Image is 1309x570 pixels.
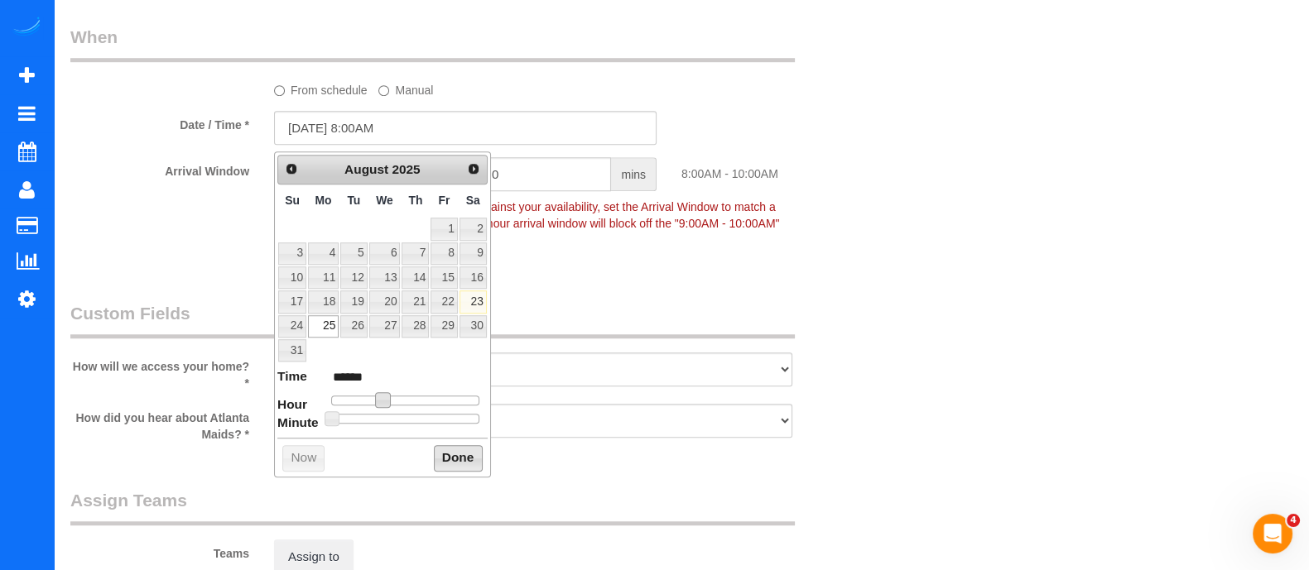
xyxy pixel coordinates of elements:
[431,242,457,265] a: 8
[369,290,401,313] a: 20
[376,194,393,207] span: Wednesday
[280,157,303,180] a: Prev
[369,242,401,265] a: 6
[277,414,319,434] dt: Minute
[408,194,422,207] span: Thursday
[10,17,43,40] img: Automaid Logo
[460,315,487,338] a: 30
[340,266,367,289] a: 12
[460,266,487,289] a: 16
[378,76,433,98] label: Manual
[431,315,457,338] a: 29
[431,290,457,313] a: 22
[58,352,262,391] label: How will we access your home? *
[58,539,262,562] label: Teams
[402,266,429,289] a: 14
[1287,514,1300,527] span: 4
[308,266,339,289] a: 11
[431,218,457,240] a: 1
[315,194,332,207] span: Monday
[308,290,339,313] a: 18
[347,194,360,207] span: Tuesday
[611,157,657,191] span: mins
[274,85,285,96] input: From schedule
[277,367,307,388] dt: Time
[467,162,480,175] span: Next
[402,315,429,338] a: 28
[466,194,480,207] span: Saturday
[434,445,483,472] button: Done
[340,290,367,313] a: 19
[274,200,779,247] span: To make this booking count against your availability, set the Arrival Window to match a spot on y...
[278,290,306,313] a: 17
[282,445,325,472] button: Now
[70,488,795,525] legend: Assign Teams
[369,266,401,289] a: 13
[460,290,487,313] a: 23
[340,242,367,265] a: 5
[392,162,420,176] span: 2025
[70,25,795,62] legend: When
[58,111,262,133] label: Date / Time *
[402,290,429,313] a: 21
[285,194,300,207] span: Sunday
[344,162,388,176] span: August
[308,242,339,265] a: 4
[402,242,429,265] a: 7
[308,315,339,338] a: 25
[460,218,487,240] a: 2
[58,404,262,443] label: How did you hear about Atlanta Maids? *
[1253,514,1292,553] iframe: Intercom live chat
[369,315,401,338] a: 27
[340,315,367,338] a: 26
[274,76,368,98] label: From schedule
[460,242,487,265] a: 9
[278,266,306,289] a: 10
[278,315,306,338] a: 24
[278,339,306,362] a: 31
[58,157,262,180] label: Arrival Window
[462,157,485,180] a: Next
[277,395,307,416] dt: Hour
[669,157,873,182] div: 8:00AM - 10:00AM
[70,301,795,338] legend: Custom Fields
[439,194,450,207] span: Friday
[274,111,657,145] input: MM/DD/YYYY HH:MM
[431,266,457,289] a: 15
[378,85,389,96] input: Manual
[278,242,306,265] a: 3
[285,162,298,175] span: Prev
